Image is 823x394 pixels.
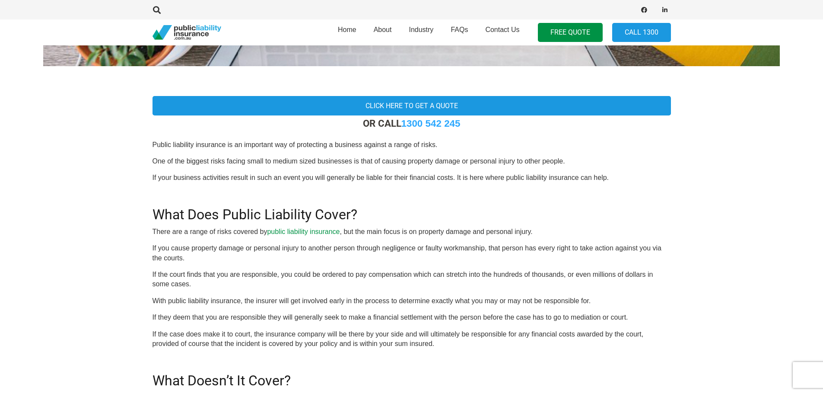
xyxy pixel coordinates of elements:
[401,118,461,129] a: 1300 542 245
[659,4,671,16] a: LinkedIn
[153,196,671,223] h2: What Does Public Liability Cover?
[153,270,671,289] p: If the court finds that you are responsible, you could be ordered to pay compensation which can s...
[442,17,477,48] a: FAQs
[538,23,603,42] a: FREE QUOTE
[374,26,392,33] span: About
[153,243,671,263] p: If you cause property damage or personal injury to another person through negligence or faulty wo...
[409,26,433,33] span: Industry
[153,227,671,237] p: There are a range of risks covered by , but the main focus is on property damage and personal inj...
[329,17,365,48] a: Home
[153,25,221,40] a: pli_logotransparent
[400,17,442,48] a: Industry
[153,140,671,150] p: Public liability insurance is an important way of protecting a business against a range of risks.
[153,173,671,183] p: If your business activities result in such an event you will generally be liable for their financ...
[612,23,671,42] a: Call 1300
[149,6,166,14] a: Search
[267,228,340,235] a: public liability insurance
[153,313,671,322] p: If they deem that you are responsible they will generally seek to make a financial settlement wit...
[638,4,650,16] a: Facebook
[153,157,671,166] p: One of the biggest risks facing small to medium sized businesses is that of causing property dama...
[153,96,671,115] a: Click here to get a quote
[363,118,461,129] strong: OR CALL
[153,330,671,349] p: If the case does make it to court, the insurance company will be there by your side and will ulti...
[338,26,356,33] span: Home
[485,26,519,33] span: Contact Us
[477,17,528,48] a: Contact Us
[365,17,400,48] a: About
[153,362,671,389] h2: What Doesn’t It Cover?
[451,26,468,33] span: FAQs
[153,296,671,306] p: With public liability insurance, the insurer will get involved early in the process to determine ...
